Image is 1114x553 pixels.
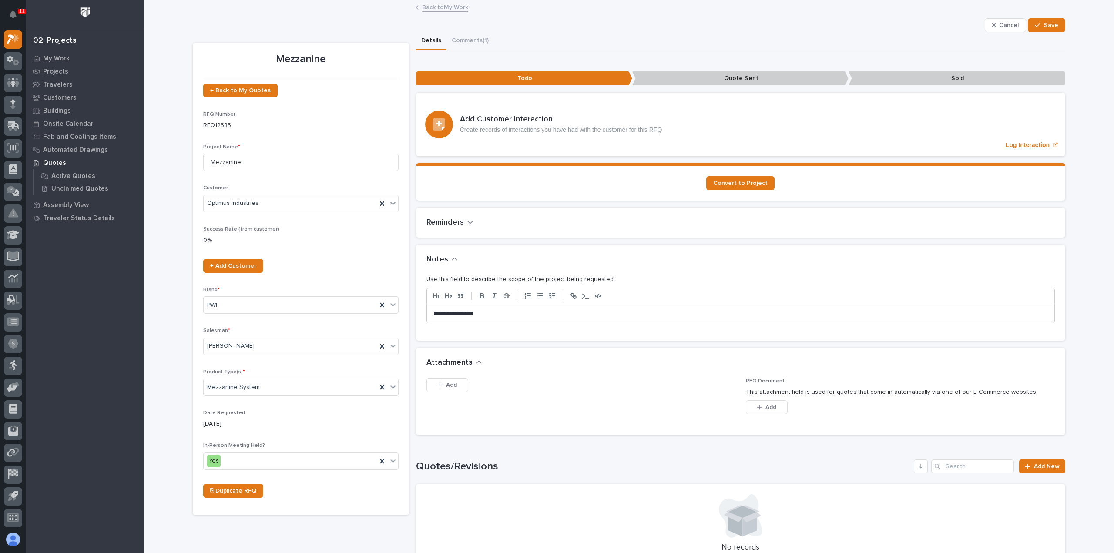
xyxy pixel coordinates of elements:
[207,383,260,392] span: Mezzanine System
[416,93,1065,156] a: Log Interaction
[203,419,399,429] p: [DATE]
[4,5,22,23] button: Notifications
[203,227,279,232] span: Success Rate (from customer)
[203,287,220,292] span: Brand
[203,84,278,97] a: ← Back to My Quotes
[43,55,70,63] p: My Work
[26,52,144,65] a: My Work
[426,255,448,265] h2: Notes
[416,71,632,86] p: Todo
[43,107,71,115] p: Buildings
[203,369,245,375] span: Product Type(s)
[26,91,144,104] a: Customers
[43,120,94,128] p: Onsite Calendar
[26,117,144,130] a: Onsite Calendar
[19,8,25,14] p: 11
[43,201,89,209] p: Assembly View
[34,182,144,194] a: Unclaimed Quotes
[460,115,662,124] h3: Add Customer Interaction
[210,263,256,269] span: + Add Customer
[207,301,217,310] span: PWI
[460,126,662,134] p: Create records of interactions you have had with the customer for this RFQ
[426,358,473,368] h2: Attachments
[203,53,399,66] p: Mezzanine
[207,199,258,208] span: Optimus Industries
[422,2,468,12] a: Back toMy Work
[11,10,22,24] div: Notifications11
[207,455,221,467] div: Yes
[985,18,1027,32] button: Cancel
[1044,21,1058,29] span: Save
[4,530,22,549] button: users-avatar
[1019,459,1065,473] a: Add New
[26,143,144,156] a: Automated Drawings
[426,543,1055,553] p: No records
[426,218,473,228] button: Reminders
[203,144,240,150] span: Project Name
[77,4,93,20] img: Workspace Logo
[426,275,1055,284] p: Use this field to describe the scope of the project being requested.
[203,185,228,191] span: Customer
[446,32,494,50] button: Comments (1)
[426,218,464,228] h2: Reminders
[416,32,446,50] button: Details
[446,381,457,389] span: Add
[43,68,68,76] p: Projects
[765,403,776,411] span: Add
[426,255,458,265] button: Notes
[33,36,77,46] div: 02. Projects
[43,159,66,167] p: Quotes
[746,388,1055,397] p: This attachment field is used for quotes that come in automatically via one of our E-Commerce web...
[746,379,785,384] span: RFQ Document
[43,81,73,89] p: Travelers
[26,78,144,91] a: Travelers
[26,104,144,117] a: Buildings
[210,488,256,494] span: ⎘ Duplicate RFQ
[51,172,95,180] p: Active Quotes
[203,443,265,448] span: In-Person Meeting Held?
[706,176,775,190] a: Convert to Project
[43,133,116,141] p: Fab and Coatings Items
[207,342,255,351] span: [PERSON_NAME]
[203,236,399,245] p: 0 %
[43,214,115,222] p: Traveler Status Details
[210,87,271,94] span: ← Back to My Quotes
[426,378,468,392] button: Add
[632,71,849,86] p: Quote Sent
[416,460,911,473] h1: Quotes/Revisions
[26,211,144,225] a: Traveler Status Details
[203,410,245,416] span: Date Requested
[203,121,399,130] p: RFQ12383
[26,198,144,211] a: Assembly View
[43,146,108,154] p: Automated Drawings
[26,65,144,78] a: Projects
[43,94,77,102] p: Customers
[1034,463,1060,469] span: Add New
[1028,18,1065,32] button: Save
[713,180,768,186] span: Convert to Project
[203,112,235,117] span: RFQ Number
[34,170,144,182] a: Active Quotes
[26,130,144,143] a: Fab and Coatings Items
[203,328,230,333] span: Salesman
[203,259,263,273] a: + Add Customer
[931,459,1014,473] input: Search
[426,358,482,368] button: Attachments
[849,71,1065,86] p: Sold
[999,21,1019,29] span: Cancel
[203,484,263,498] a: ⎘ Duplicate RFQ
[746,400,788,414] button: Add
[51,185,108,193] p: Unclaimed Quotes
[1006,141,1050,149] p: Log Interaction
[26,156,144,169] a: Quotes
